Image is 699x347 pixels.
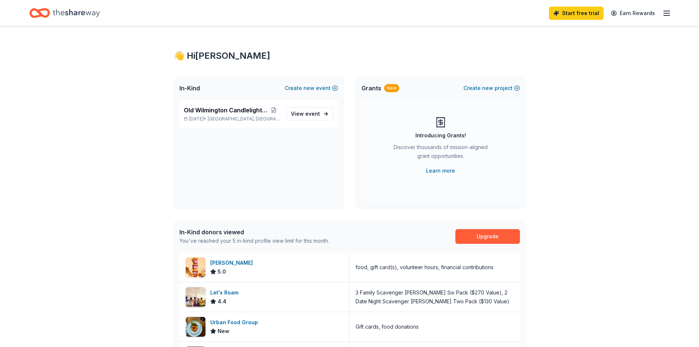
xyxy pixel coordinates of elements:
[482,84,493,93] span: new
[384,84,399,92] div: New
[356,263,494,272] div: food, gift card(s), volunteer hours, financial contributions
[305,111,320,117] span: event
[184,106,267,115] span: Old Wilmington Candlelight Tour
[210,318,261,327] div: Urban Food Group
[356,322,419,331] div: Gift cards, food donations
[218,267,226,276] span: 5.0
[29,4,100,22] a: Home
[356,288,514,306] div: 3 Family Scavenger [PERSON_NAME] Six Pack ($270 Value), 2 Date Night Scavenger [PERSON_NAME] Two ...
[303,84,314,93] span: new
[210,288,241,297] div: Let's Roam
[179,228,329,236] div: In-Kind donors viewed
[291,109,320,118] span: View
[463,84,520,93] button: Createnewproject
[179,84,200,93] span: In-Kind
[186,287,205,307] img: Image for Let's Roam
[549,7,604,20] a: Start free trial
[218,297,226,306] span: 4.4
[286,107,334,120] a: View event
[210,259,256,267] div: [PERSON_NAME]
[361,84,381,93] span: Grants
[218,327,229,336] span: New
[179,236,329,245] div: You've reached your 5 in-kind profile view limit for this month.
[285,84,338,93] button: Createnewevent
[607,7,659,20] a: Earn Rewards
[174,50,526,62] div: 👋 Hi [PERSON_NAME]
[186,257,205,277] img: Image for Sheetz
[455,229,520,244] a: Upgrade
[186,317,205,337] img: Image for Urban Food Group
[208,116,280,122] span: [GEOGRAPHIC_DATA], [GEOGRAPHIC_DATA]
[391,143,491,163] div: Discover thousands of mission-aligned grant opportunities.
[184,116,280,122] p: [DATE] •
[415,131,466,140] div: Introducing Grants!
[426,166,455,175] a: Learn more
